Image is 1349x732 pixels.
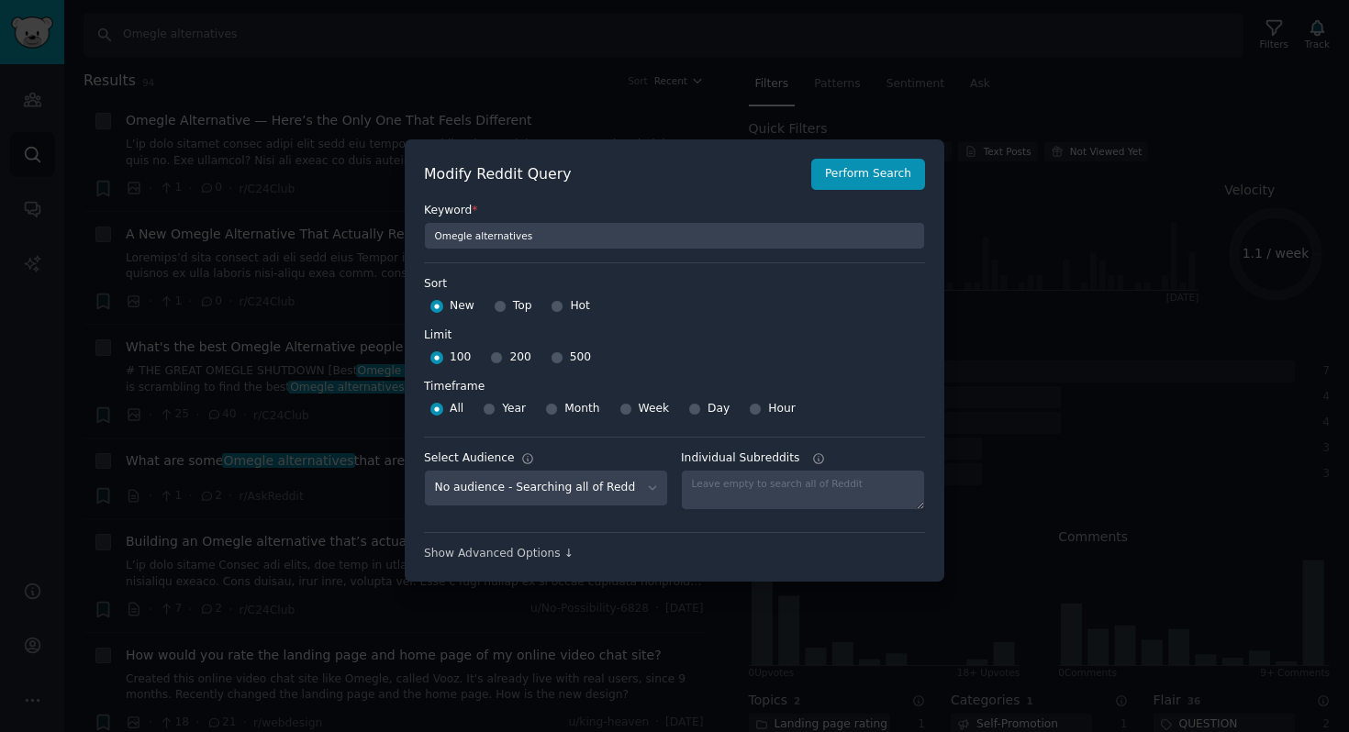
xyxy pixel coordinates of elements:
span: 200 [509,349,530,366]
span: Top [513,298,532,315]
span: Day [708,401,730,417]
span: 500 [570,349,591,366]
div: Show Advanced Options ↓ [424,546,925,562]
div: Select Audience [424,450,515,467]
span: 100 [450,349,471,366]
label: Keyword [424,203,925,219]
span: All [450,401,463,417]
span: New [450,298,474,315]
span: Month [564,401,599,417]
button: Perform Search [811,159,925,190]
span: Year [502,401,526,417]
span: Week [639,401,670,417]
div: Limit [424,327,452,344]
label: Sort [424,276,925,293]
input: Keyword to search on Reddit [424,222,925,250]
label: Individual Subreddits [681,450,925,467]
span: Hour [768,401,796,417]
span: Hot [570,298,590,315]
label: Timeframe [424,372,925,395]
h2: Modify Reddit Query [424,163,801,186]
